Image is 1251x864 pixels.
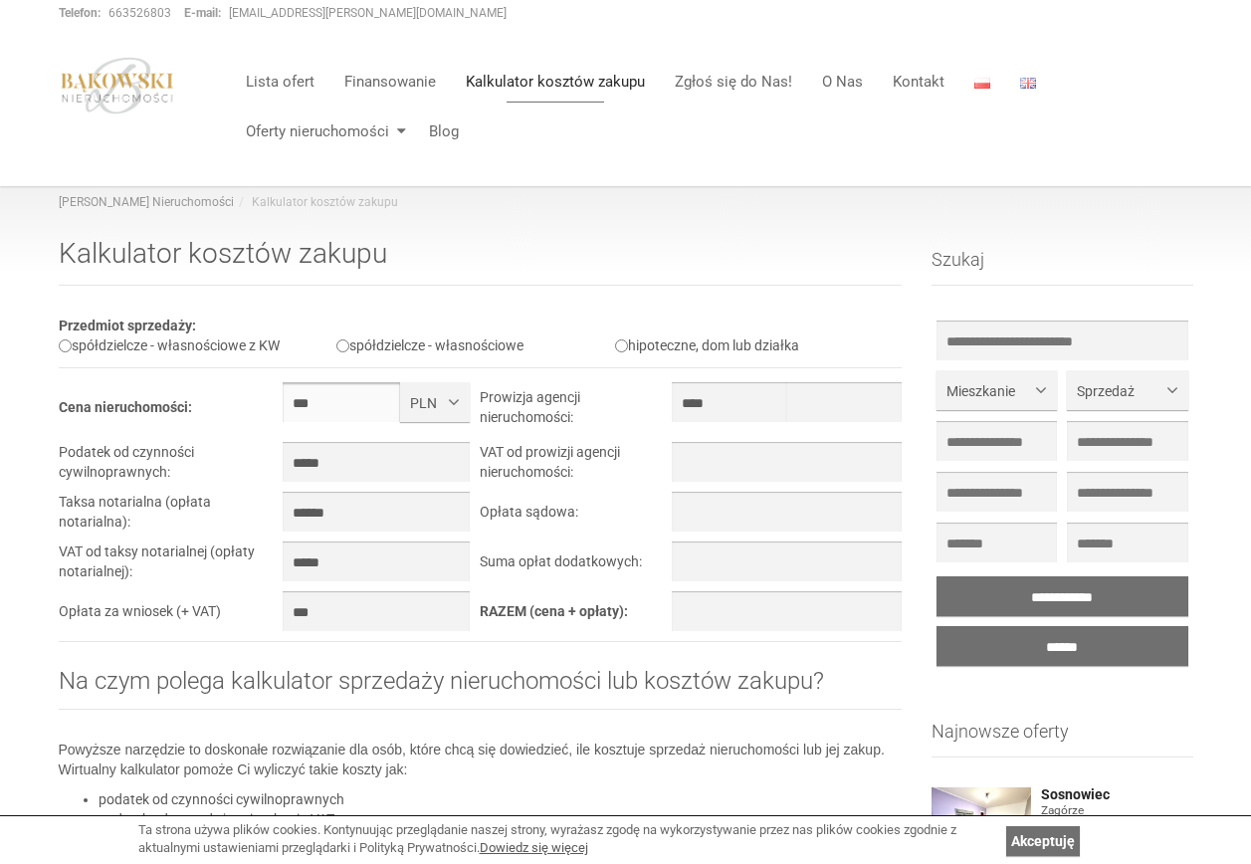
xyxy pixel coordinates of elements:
input: hipoteczne, dom lub działka [615,339,628,352]
a: O Nas [807,62,878,102]
img: Polski [974,78,990,89]
span: Mieszkanie [946,381,1032,401]
a: Blog [414,111,459,151]
a: Oferty nieruchomości [231,111,414,151]
li: Kalkulator kosztów zakupu [234,194,398,211]
input: spółdzielcze - własnościowe [336,339,349,352]
td: Prowizja agencji nieruchomości: [480,382,671,442]
figure: Zagórze [1041,802,1193,819]
p: Powyższe narzędzie to doskonałe rozwiązanie dla osób, które chcą się dowiedzieć, ile kosztuje spr... [59,740,903,779]
td: Podatek od czynności cywilnoprawnych: [59,442,284,492]
button: Sprzedaż [1067,370,1187,410]
h2: Na czym polega kalkulator sprzedaży nieruchomości lub kosztów zakupu? [59,668,903,710]
strong: Telefon: [59,6,101,20]
label: spółdzielcze - własnościowe [336,337,523,353]
td: Opłata sądowa: [480,492,671,541]
span: PLN [410,393,445,413]
a: Sosnowiec [1041,787,1193,802]
a: [PERSON_NAME] Nieruchomości [59,195,234,209]
a: Kontakt [878,62,959,102]
button: PLN [400,382,470,422]
a: Zgłoś się do Nas! [660,62,807,102]
label: spółdzielcze - własnościowe z KW [59,337,280,353]
b: Przedmiot sprzedaży: [59,318,196,333]
a: Kalkulator kosztów zakupu [451,62,660,102]
a: 663526803 [108,6,171,20]
img: logo [59,57,176,114]
div: Ta strona używa plików cookies. Kontynuując przeglądanie naszej strony, wyrażasz zgodę na wykorzy... [138,821,996,858]
td: VAT od taksy notarialnej (opłaty notarialnej): [59,541,284,591]
a: Akceptuję [1006,826,1080,856]
b: Cena nieruchomości: [59,399,192,415]
a: Lista ofert [231,62,329,102]
h3: Najnowsze oferty [932,722,1193,757]
h1: Kalkulator kosztów zakupu [59,239,903,286]
td: Suma opłat dodatkowych: [480,541,671,591]
label: hipoteczne, dom lub działka [615,337,799,353]
input: spółdzielcze - własnościowe z KW [59,339,72,352]
td: VAT od prowizji agencji nieruchomości: [480,442,671,492]
button: Mieszkanie [937,370,1057,410]
a: Finansowanie [329,62,451,102]
td: Opłata za wniosek (+ VAT) [59,591,284,641]
b: RAZEM (cena + opłaty): [480,603,628,619]
span: Sprzedaż [1077,381,1162,401]
strong: E-mail: [184,6,221,20]
td: Taksa notarialna (opłata notarialna): [59,492,284,541]
a: Dowiedz się więcej [480,840,588,855]
a: [EMAIL_ADDRESS][PERSON_NAME][DOMAIN_NAME] [229,6,507,20]
img: English [1020,78,1036,89]
h3: Szukaj [932,250,1193,286]
li: podatek od czynności cywilnoprawnych [99,789,903,809]
li: podatek od sprzedaży mieszkania VAT [99,809,903,829]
